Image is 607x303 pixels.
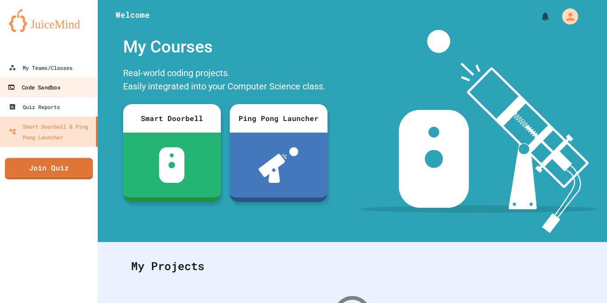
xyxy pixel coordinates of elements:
[9,9,89,32] img: logo-orange.svg
[360,30,599,233] img: banner-image-my-projects.png
[119,30,332,64] div: My Courses
[523,9,553,24] div: My Notifications
[123,104,221,133] div: Smart Doorbell
[159,147,184,183] img: sdb-white.svg
[5,158,93,179] a: Join Quiz
[8,82,60,93] div: Code Sandbox
[9,101,60,112] div: Quiz Reports
[119,64,332,97] div: Real-world coding projects. Easily integrated into your Computer Science class.
[122,249,583,283] div: My Projects
[230,104,327,133] div: Ping Pong Launcher
[259,147,298,183] img: ppl-with-ball.png
[553,6,580,27] div: My Account
[9,62,72,73] div: My Teams/Classes
[9,121,92,142] div: Smart Doorbell & Ping Pong Launcher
